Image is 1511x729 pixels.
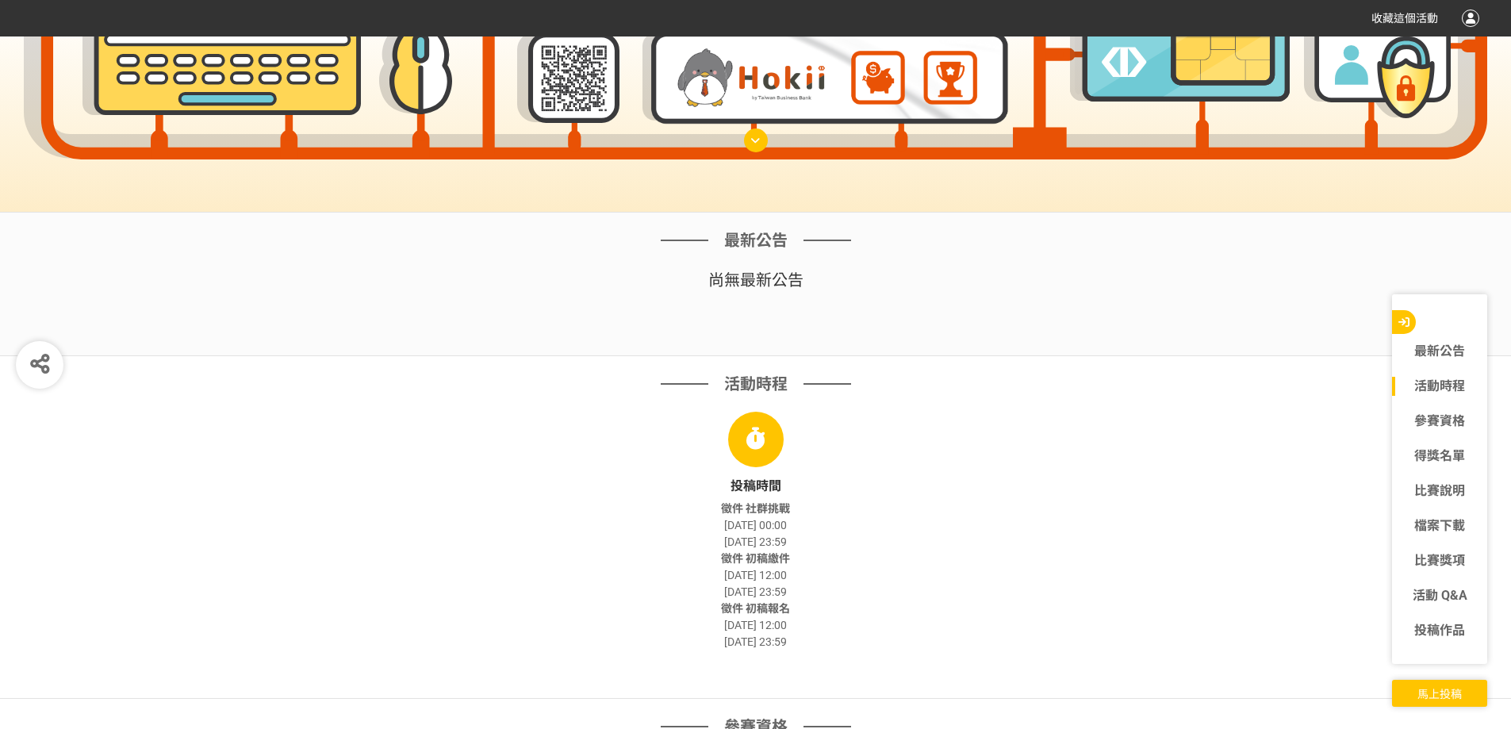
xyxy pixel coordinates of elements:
a: 比賽獎項 [1392,551,1487,570]
span: 最新公告 [724,228,788,252]
a: 活動 Q&A [1392,586,1487,605]
span: 馬上投稿 [1417,688,1462,700]
img: Icon [517,32,619,123]
a: 檔案下載 [1392,516,1487,535]
a: 比賽說明 [1392,482,1487,501]
span: 收藏這個活動 [1371,12,1438,25]
a: 活動時程 [1392,377,1487,396]
a: 參賽資格 [1392,412,1487,431]
a: 投稿作品 [1392,621,1487,640]
span: 最新公告 [740,270,803,290]
img: Icon [642,32,1008,124]
div: 投稿時間 [359,477,1152,496]
span: [DATE] 00:00 [724,519,787,531]
span: [DATE] 23:59 [724,635,787,648]
span: 活動時程 [724,372,788,396]
span: 徵件 社群挑戰 [721,502,790,515]
span: 徵件 初稿繳件 [721,552,790,565]
span: [DATE] 23:59 [724,585,787,598]
span: 徵件 初稿報名 [721,602,790,615]
span: 尚無 [708,270,740,290]
span: [DATE] 12:00 [724,569,787,581]
button: 馬上投稿 [1392,680,1487,707]
a: 最新公告 [1392,342,1487,361]
span: [DATE] 23:59 [724,535,787,548]
img: Icon [379,21,452,114]
img: Icon [82,22,361,115]
span: [DATE] 12:00 [724,619,787,631]
a: 得獎名單 [1392,447,1487,466]
img: Icon [1304,2,1451,118]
